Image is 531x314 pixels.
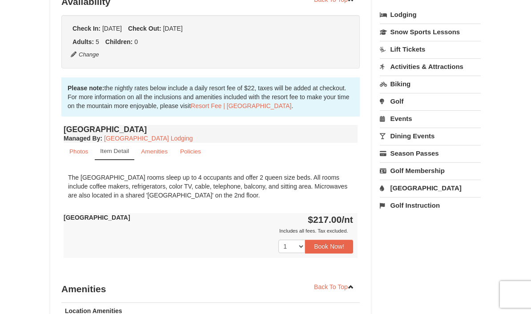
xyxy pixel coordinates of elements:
a: Biking [380,76,481,92]
a: Events [380,110,481,127]
a: Policies [174,143,207,160]
a: Photos [64,143,94,160]
a: [GEOGRAPHIC_DATA] Lodging [104,135,193,142]
strong: [GEOGRAPHIC_DATA] [64,214,130,221]
a: Amenities [135,143,173,160]
button: Book Now! [305,240,353,253]
div: the nightly rates below include a daily resort fee of $22, taxes will be added at checkout. For m... [61,77,360,117]
a: Resort Fee | [GEOGRAPHIC_DATA] [191,102,291,109]
h4: [GEOGRAPHIC_DATA] [64,125,358,134]
button: Change [70,50,100,60]
a: Item Detail [95,143,134,160]
strong: $217.00 [308,214,353,225]
a: Season Passes [380,145,481,161]
strong: Check In: [72,25,101,32]
h3: Amenities [61,280,360,298]
a: [GEOGRAPHIC_DATA] [380,180,481,196]
strong: Adults: [72,38,94,45]
strong: Check Out: [128,25,161,32]
span: 5 [96,38,99,45]
small: Amenities [141,148,168,155]
a: Lodging [380,7,481,23]
small: Photos [69,148,88,155]
small: Policies [180,148,201,155]
a: Golf Membership [380,162,481,179]
span: Managed By [64,135,100,142]
strong: Please note: [68,85,104,92]
a: Golf Instruction [380,197,481,213]
div: The [GEOGRAPHIC_DATA] rooms sleep up to 4 occupants and offer 2 queen size beds. All rooms includ... [64,169,358,204]
a: Lift Tickets [380,41,481,57]
strong: : [64,135,102,142]
span: [DATE] [102,25,122,32]
a: Activities & Attractions [380,58,481,75]
a: Back To Top [308,280,360,294]
span: [DATE] [163,25,182,32]
strong: Children: [105,38,133,45]
a: Snow Sports Lessons [380,24,481,40]
small: Item Detail [100,148,129,154]
a: Dining Events [380,128,481,144]
a: Golf [380,93,481,109]
span: /nt [342,214,353,225]
span: 0 [134,38,138,45]
div: Includes all fees. Tax excluded. [64,226,353,235]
